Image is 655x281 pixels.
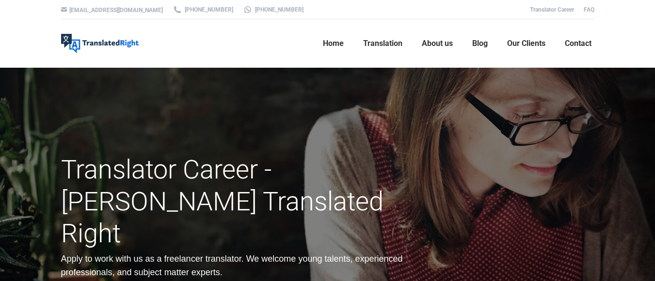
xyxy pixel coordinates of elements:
a: [PHONE_NUMBER] [173,5,233,14]
a: Home [320,28,347,59]
a: Contact [562,28,594,59]
span: About us [422,39,453,48]
a: Blog [469,28,491,59]
a: About us [419,28,456,59]
a: Translation [360,28,405,59]
h1: Translator Career - [PERSON_NAME] Translated Right [61,154,412,250]
a: FAQ [584,6,594,13]
span: Home [323,39,344,48]
a: Our Clients [504,28,548,59]
span: Blog [472,39,488,48]
a: [PHONE_NUMBER] [243,5,304,14]
span: Translation [363,39,402,48]
div: Apply to work with us as a freelancer translator. We welcome young talents, experienced professio... [61,252,412,279]
img: Translated Right [61,34,139,53]
a: [EMAIL_ADDRESS][DOMAIN_NAME] [69,7,163,14]
a: Translator Career [530,6,574,13]
span: Our Clients [507,39,545,48]
span: Contact [565,39,591,48]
